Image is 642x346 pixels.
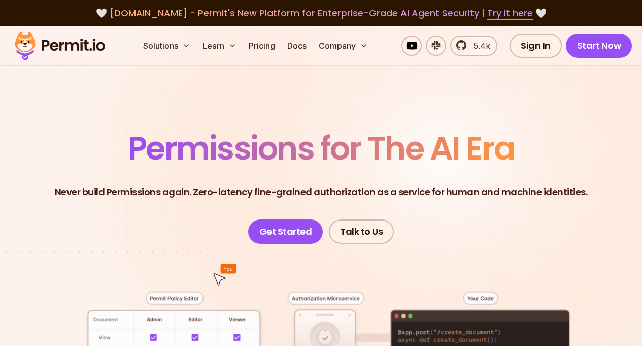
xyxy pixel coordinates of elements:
[329,219,394,244] a: Talk to Us
[467,40,490,52] span: 5.4k
[315,36,372,56] button: Company
[450,36,497,56] a: 5.4k
[510,34,562,58] a: Sign In
[10,28,110,63] img: Permit logo
[245,36,279,56] a: Pricing
[24,6,618,20] div: 🤍 🤍
[55,185,588,199] p: Never build Permissions again. Zero-latency fine-grained authorization as a service for human and...
[283,36,311,56] a: Docs
[198,36,241,56] button: Learn
[566,34,632,58] a: Start Now
[128,125,515,171] span: Permissions for The AI Era
[248,219,323,244] a: Get Started
[487,7,533,20] a: Try it here
[139,36,194,56] button: Solutions
[110,7,533,19] span: [DOMAIN_NAME] - Permit's New Platform for Enterprise-Grade AI Agent Security |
